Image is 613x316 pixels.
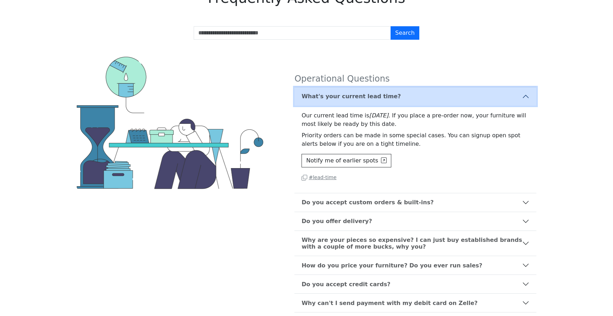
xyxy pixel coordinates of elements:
[391,26,419,40] button: Search
[302,174,336,180] small: # lead-time
[302,131,529,148] p: Priority orders can be made in some special cases. You can signup open spot alerts below if you a...
[302,199,433,206] b: Do you accept custom orders & built-ins?
[77,57,263,189] img: How can we help you?
[369,112,388,119] i: [DATE]
[294,294,536,312] button: Why can't I send payment with my debit card on Zelle?
[294,275,536,293] button: Do you accept credit cards?
[302,281,390,288] b: Do you accept credit cards?
[302,154,391,167] button: Notify me of earlier spots
[294,87,536,106] button: What's your current lead time?
[302,262,482,269] b: How do you price your furniture? Do you ever run sales?
[302,111,529,128] div: Our current lead time is . If you place a pre-order now, your furniture will most likely be ready...
[194,26,391,40] input: Search FAQs
[302,93,401,100] b: What's your current lead time?
[294,193,536,212] button: Do you accept custom orders & built-ins?
[294,256,536,275] button: How do you price your furniture? Do you ever run sales?
[294,74,536,84] h4: Operational Questions
[302,237,522,250] b: Why are your pieces so expensive? I can just buy established brands with a couple of more bucks, ...
[302,218,372,224] b: Do you offer delivery?
[302,174,336,181] a: #lead-time
[294,212,536,231] button: Do you offer delivery?
[302,300,477,306] b: Why can't I send payment with my debit card on Zelle?
[294,231,536,256] button: Why are your pieces so expensive? I can just buy established brands with a couple of more bucks, ...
